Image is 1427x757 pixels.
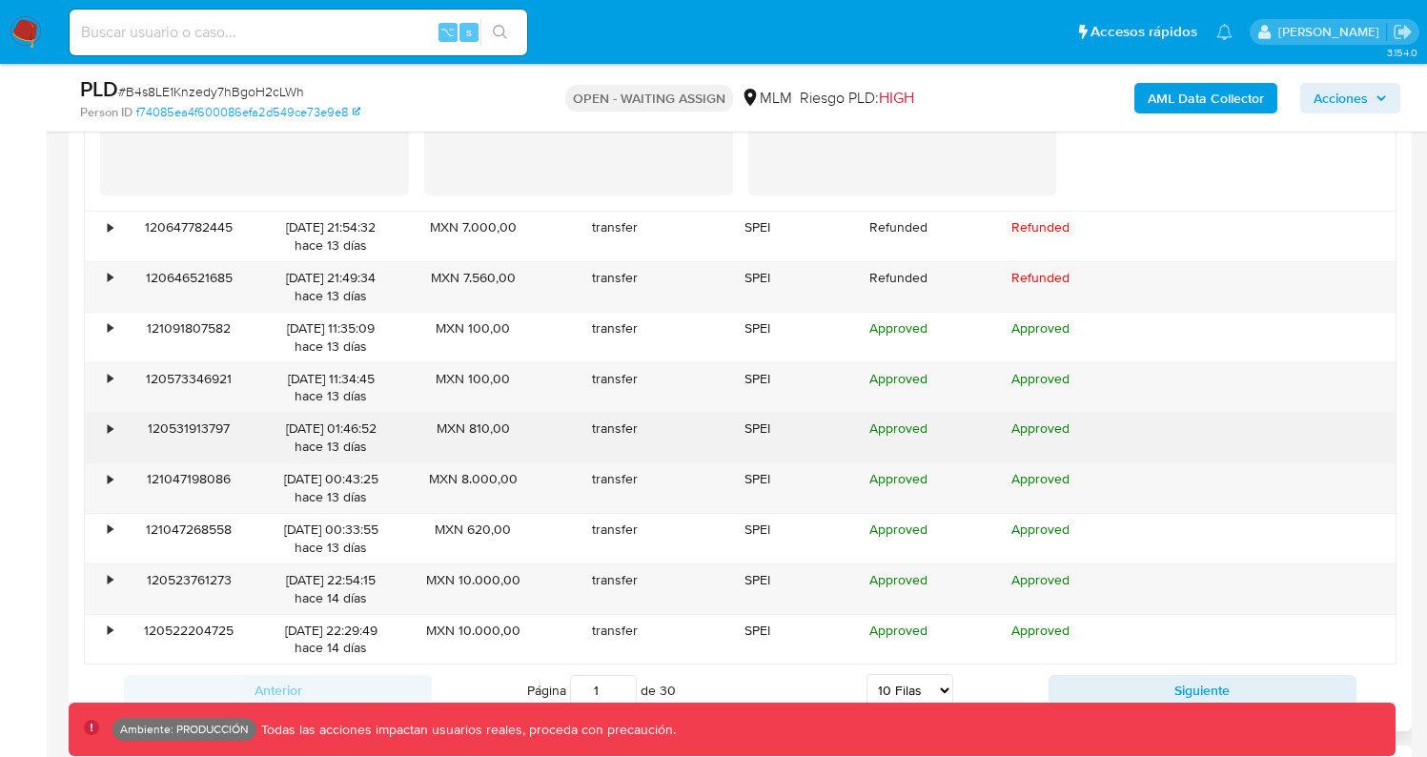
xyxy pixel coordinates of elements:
b: PLD [80,73,118,104]
p: Todas las acciones impactan usuarios reales, proceda con precaución. [256,721,676,739]
span: Riesgo PLD: [800,88,914,109]
input: Buscar usuario o caso... [70,20,527,45]
button: search-icon [480,19,520,46]
p: kevin.palacios@mercadolibre.com [1278,23,1386,41]
span: Acciones [1314,83,1368,113]
div: MLM [741,88,792,109]
button: Acciones [1300,83,1400,113]
a: Notificaciones [1216,24,1233,40]
p: Ambiente: PRODUCCIÓN [120,726,249,733]
p: OPEN - WAITING ASSIGN [565,85,733,112]
b: AML Data Collector [1148,83,1264,113]
span: s [466,23,472,41]
a: Salir [1393,22,1413,42]
span: HIGH [879,87,914,109]
button: AML Data Collector [1134,83,1277,113]
span: # B4s8LE1Knzedy7hBgoH2cLWh [118,82,304,101]
b: Person ID [80,104,133,121]
span: 3.154.0 [1387,45,1417,60]
span: Accesos rápidos [1091,22,1197,42]
span: ⌥ [440,23,455,41]
a: f74085ea4f600086efa2d549ce73e9e8 [136,104,360,121]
